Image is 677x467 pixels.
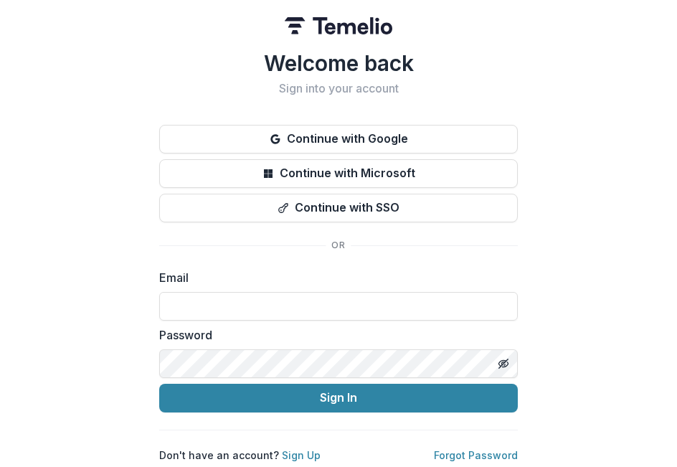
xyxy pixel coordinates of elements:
[159,326,509,344] label: Password
[159,159,518,188] button: Continue with Microsoft
[282,449,321,461] a: Sign Up
[492,352,515,375] button: Toggle password visibility
[159,125,518,154] button: Continue with Google
[159,269,509,286] label: Email
[159,384,518,412] button: Sign In
[159,50,518,76] h1: Welcome back
[285,17,392,34] img: Temelio
[159,82,518,95] h2: Sign into your account
[159,448,321,463] p: Don't have an account?
[434,449,518,461] a: Forgot Password
[159,194,518,222] button: Continue with SSO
